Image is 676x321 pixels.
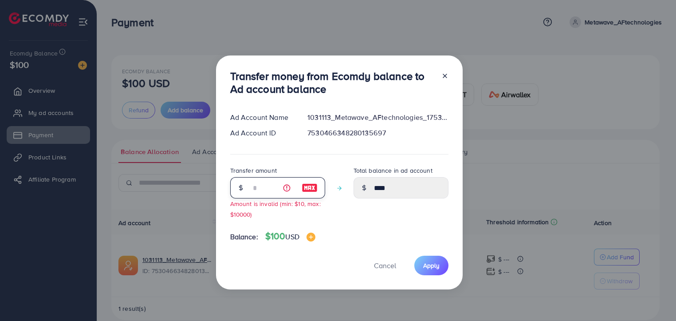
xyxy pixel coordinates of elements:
[230,232,258,242] span: Balance:
[223,128,301,138] div: Ad Account ID
[363,256,407,275] button: Cancel
[307,233,315,242] img: image
[230,199,321,218] small: Amount is invalid (min: $10, max: $10000)
[300,128,455,138] div: 7530466348280135697
[414,256,448,275] button: Apply
[374,261,396,270] span: Cancel
[423,261,440,270] span: Apply
[223,112,301,123] div: Ad Account Name
[638,281,669,314] iframe: Chat
[302,182,318,193] img: image
[230,70,434,95] h3: Transfer money from Ecomdy balance to Ad account balance
[230,166,277,175] label: Transfer amount
[354,166,432,175] label: Total balance in ad account
[300,112,455,123] div: 1031113_Metawave_AFtechnologies_1753323342931
[265,231,315,242] h4: $100
[285,232,299,242] span: USD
